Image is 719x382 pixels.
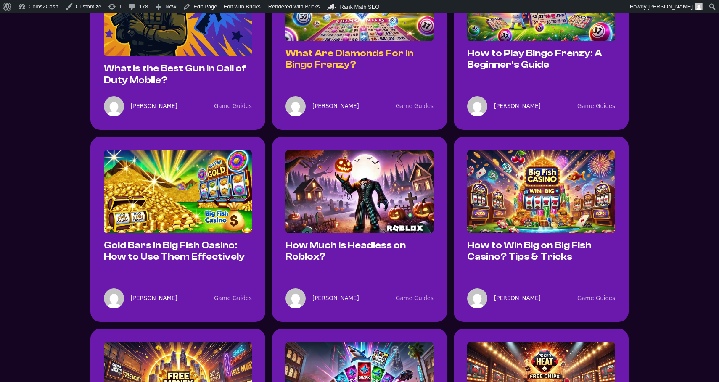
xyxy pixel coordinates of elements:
a: What Are Diamonds For in Bingo Frenzy? [285,48,413,70]
a: Ivana Kegalj - Author [312,294,359,303]
img: Marko Draganic [285,288,306,308]
a: Ivana Kegalj - Author [131,102,177,111]
img: Marko Draganic [467,96,487,116]
span: Rank Math SEO [340,4,380,10]
img: Marko Draganic [467,288,487,308]
img: Gold Bars in Big Fish Casino: How to Use Them Effectively [104,150,252,233]
a: Game Guides [214,295,252,301]
a: Ivana Kegalj - Author [494,294,541,303]
a: Game Guides [577,295,615,301]
img: Marko Draganic [104,96,124,116]
a: Ivana Kegalj - Author [312,102,359,111]
a: What is the Best Gun in Call of Duty Mobile? [104,63,246,85]
a: How to Win Big on Big Fish Casino? Tips & Tricks [467,240,592,262]
a: Ivana Kegalj - Author [494,102,541,111]
img: How Much is Headless on Roblox? [285,150,434,233]
a: Game Guides [396,103,434,109]
a: Game Guides [577,103,615,109]
img: How to Win Big on Big Fish Casino? Tips & Tricks [467,150,615,233]
a: Gold Bars in Big Fish Casino: How to Use Them Effectively [104,240,245,262]
a: How to Play Bingo Frenzy: A Beginner’s Guide [467,48,602,70]
a: Game Guides [214,103,252,109]
span: [PERSON_NAME] [648,3,693,10]
img: Marko Draganic [285,96,306,116]
a: Ivana Kegalj - Author [131,294,177,303]
img: Marko Draganic [104,288,124,308]
a: How Much is Headless on Roblox? [285,240,406,262]
a: Game Guides [396,295,434,301]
